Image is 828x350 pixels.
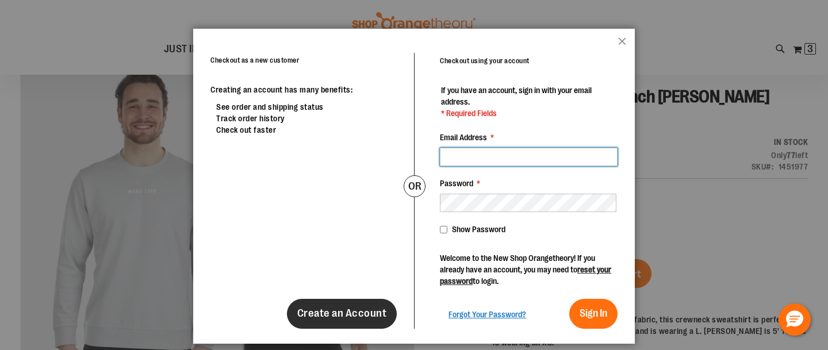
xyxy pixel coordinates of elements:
p: Welcome to the New Shop Orangetheory! If you already have an account, you may need to to login. [440,252,618,287]
span: Forgot Your Password? [448,310,526,319]
span: Email Address [440,133,487,142]
a: Forgot Your Password? [448,309,526,320]
button: Hello, have a question? Let’s chat. [779,303,811,336]
span: Create an Account [297,307,387,320]
p: Creating an account has many benefits: [210,84,397,95]
span: Sign In [580,307,607,319]
span: If you have an account, sign in with your email address. [441,86,592,106]
li: Track order history [216,113,397,124]
a: reset your password [440,265,611,286]
li: Check out faster [216,124,397,136]
li: See order and shipping status [216,101,397,113]
span: Show Password [452,225,505,234]
strong: Checkout as a new customer [210,56,299,64]
span: * Required Fields [441,107,616,119]
strong: Checkout using your account [440,57,530,65]
button: Sign In [569,299,618,329]
a: Create an Account [287,299,397,329]
span: Password [440,179,473,188]
div: or [404,175,425,197]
